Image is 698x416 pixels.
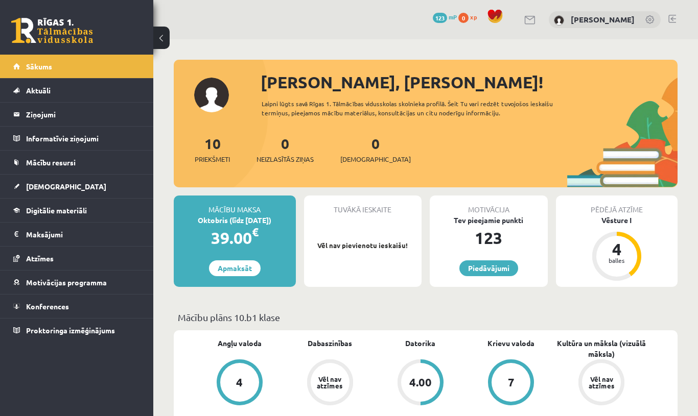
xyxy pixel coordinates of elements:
[470,13,477,21] span: xp
[409,377,432,388] div: 4.00
[13,295,141,318] a: Konferences
[304,195,422,215] div: Tuvākā ieskaite
[236,377,243,388] div: 4
[26,326,115,335] span: Proktoringa izmēģinājums
[316,376,344,389] div: Vēl nav atzīmes
[178,310,673,324] p: Mācību plāns 10.b1 klase
[13,319,141,342] a: Proktoringa izmēģinājums
[405,338,435,349] a: Datorika
[174,226,296,250] div: 39.00
[13,55,141,78] a: Sākums
[487,338,534,349] a: Krievu valoda
[308,338,352,349] a: Dabaszinības
[11,18,93,43] a: Rīgas 1. Tālmācības vidusskola
[13,103,141,126] a: Ziņojumi
[262,99,564,117] div: Laipni lūgts savā Rīgas 1. Tālmācības vidusskolas skolnieka profilā. Šeit Tu vari redzēt tuvojošo...
[508,377,515,388] div: 7
[13,175,141,198] a: [DEMOGRAPHIC_DATA]
[459,260,518,276] a: Piedāvājumi
[257,154,314,164] span: Neizlasītās ziņas
[174,215,296,226] div: Oktobris (līdz [DATE])
[174,195,296,215] div: Mācību maksa
[257,134,314,164] a: 0Neizlasītās ziņas
[458,13,482,21] a: 0 xp
[466,359,556,407] a: 7
[458,13,469,23] span: 0
[556,359,647,407] a: Vēl nav atzīmes
[261,70,678,94] div: [PERSON_NAME], [PERSON_NAME]!
[285,359,375,407] a: Vēl nav atzīmes
[13,199,141,222] a: Digitālie materiāli
[556,195,678,215] div: Pēdējā atzīme
[209,260,261,276] a: Apmaksāt
[13,223,141,246] a: Maksājumi
[433,13,457,21] a: 123 mP
[340,154,411,164] span: [DEMOGRAPHIC_DATA]
[13,271,141,294] a: Motivācijas programma
[26,158,76,167] span: Mācību resursi
[556,215,678,282] a: Vēsture I 4 balles
[26,127,141,150] legend: Informatīvie ziņojumi
[587,376,616,389] div: Vēl nav atzīmes
[26,223,141,246] legend: Maksājumi
[309,240,417,251] p: Vēl nav pievienotu ieskaišu!
[26,302,69,311] span: Konferences
[601,241,632,257] div: 4
[556,215,678,226] div: Vēsture I
[26,182,106,191] span: [DEMOGRAPHIC_DATA]
[430,226,548,250] div: 123
[430,215,548,226] div: Tev pieejamie punkti
[195,134,230,164] a: 10Priekšmeti
[194,359,285,407] a: 4
[26,278,107,287] span: Motivācijas programma
[13,79,141,102] a: Aktuāli
[26,254,54,263] span: Atzīmes
[430,195,548,215] div: Motivācija
[195,154,230,164] span: Priekšmeti
[449,13,457,21] span: mP
[218,338,262,349] a: Angļu valoda
[26,206,87,215] span: Digitālie materiāli
[433,13,447,23] span: 123
[13,151,141,174] a: Mācību resursi
[13,247,141,270] a: Atzīmes
[26,103,141,126] legend: Ziņojumi
[252,225,259,239] span: €
[601,257,632,263] div: balles
[556,338,647,359] a: Kultūra un māksla (vizuālā māksla)
[13,127,141,150] a: Informatīvie ziņojumi
[26,86,51,95] span: Aktuāli
[375,359,466,407] a: 4.00
[554,15,564,26] img: Anastasiia Chetina
[340,134,411,164] a: 0[DEMOGRAPHIC_DATA]
[571,14,635,25] a: [PERSON_NAME]
[26,62,52,71] span: Sākums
